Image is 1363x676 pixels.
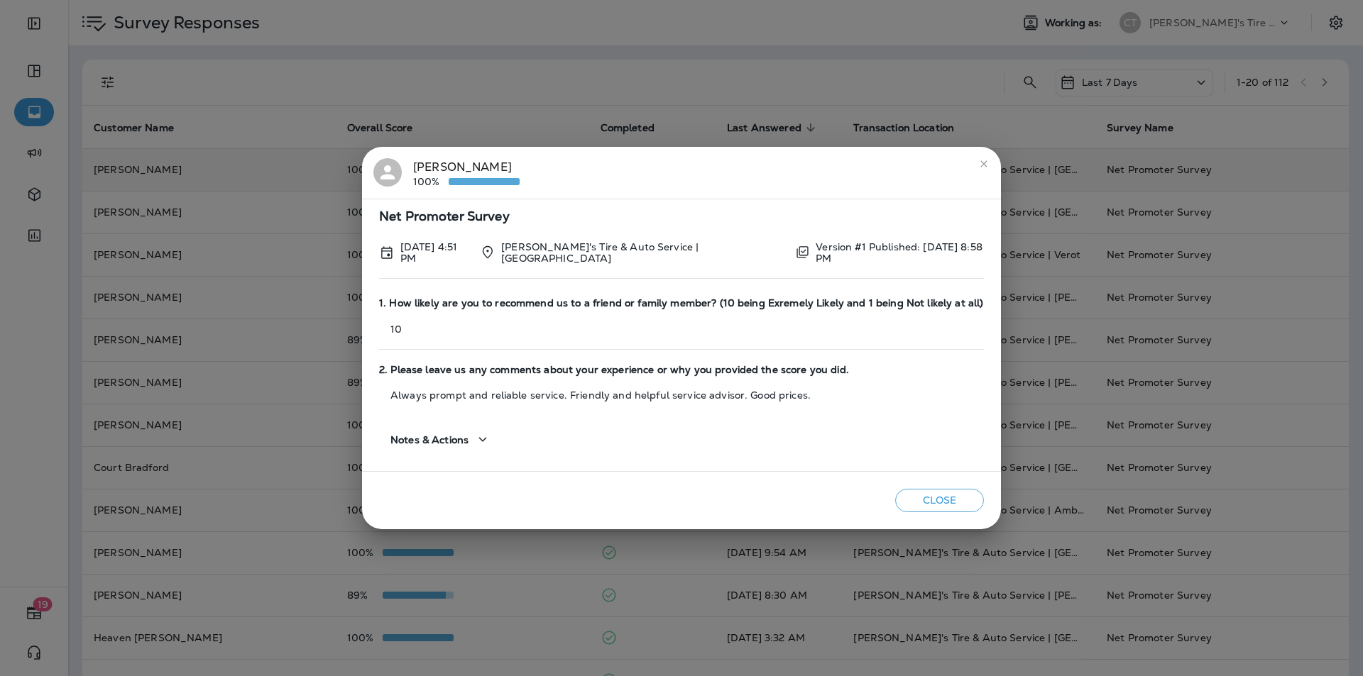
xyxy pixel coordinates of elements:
span: 1. How likely are you to recommend us to a friend or family member? (10 being Exremely Likely and... [379,297,984,309]
span: Notes & Actions [390,434,469,446]
span: 2. Please leave us any comments about your experience or why you provided the score you did. [379,364,984,376]
p: 10 [379,323,984,335]
span: Net Promoter Survey [379,211,984,223]
div: [PERSON_NAME] [413,158,520,188]
p: Version #1 Published: [DATE] 8:58 PM [816,241,984,264]
p: [PERSON_NAME]'s Tire & Auto Service | [GEOGRAPHIC_DATA] [501,241,783,264]
button: close [973,153,995,175]
p: 100% [413,176,449,187]
p: Always prompt and reliable service. Friendly and helpful service advisor. Good prices. [379,389,984,401]
p: Sep 22, 2025 4:51 PM [400,241,469,264]
button: Notes & Actions [379,419,503,460]
button: Close [895,489,984,512]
